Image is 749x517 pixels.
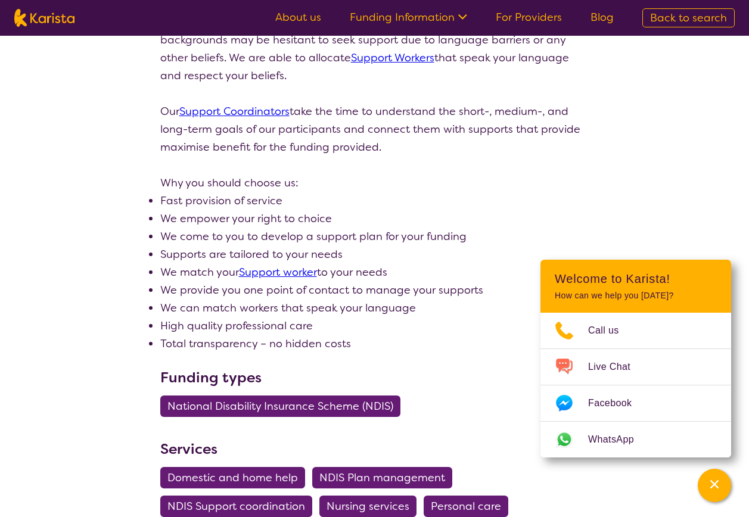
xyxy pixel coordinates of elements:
[239,265,317,279] a: Support worker
[275,10,321,24] a: About us
[160,281,589,299] li: We provide you one point of contact to manage your supports
[540,260,731,457] div: Channel Menu
[555,291,717,301] p: How can we help you [DATE]?
[496,10,562,24] a: For Providers
[160,174,589,192] p: Why you should choose us:
[160,192,589,210] li: Fast provision of service
[312,471,459,485] a: NDIS Plan management
[160,335,589,353] li: Total transparency – no hidden costs
[160,299,589,317] li: We can match workers that speak your language
[160,102,589,156] p: Our take the time to understand the short-, medium-, and long-term goals of our participants and ...
[160,263,589,281] li: We match your to your needs
[650,11,727,25] span: Back to search
[319,499,424,513] a: Nursing services
[588,358,645,376] span: Live Chat
[160,228,589,245] li: We come to you to develop a support plan for your funding
[160,438,589,460] h3: Services
[167,467,298,488] span: Domestic and home help
[167,496,305,517] span: NDIS Support coordination
[179,104,290,119] a: Support Coordinators
[160,245,589,263] li: Supports are tailored to your needs
[642,8,735,27] a: Back to search
[319,467,445,488] span: NDIS Plan management
[327,496,409,517] span: Nursing services
[160,317,589,335] li: High quality professional care
[540,313,731,457] ul: Choose channel
[588,394,646,412] span: Facebook
[160,367,589,388] h3: Funding types
[14,9,74,27] img: Karista logo
[588,322,633,340] span: Call us
[540,422,731,457] a: Web link opens in a new tab.
[167,395,393,417] span: National Disability Insurance Scheme (NDIS)
[350,10,467,24] a: Funding Information
[160,399,408,413] a: National Disability Insurance Scheme (NDIS)
[588,431,648,449] span: WhatsApp
[424,499,515,513] a: Personal care
[431,496,501,517] span: Personal care
[160,210,589,228] li: We empower your right to choice
[591,10,614,24] a: Blog
[160,499,319,513] a: NDIS Support coordination
[698,469,731,502] button: Channel Menu
[160,471,312,485] a: Domestic and home help
[555,272,717,286] h2: Welcome to Karista!
[351,51,434,65] a: Support Workers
